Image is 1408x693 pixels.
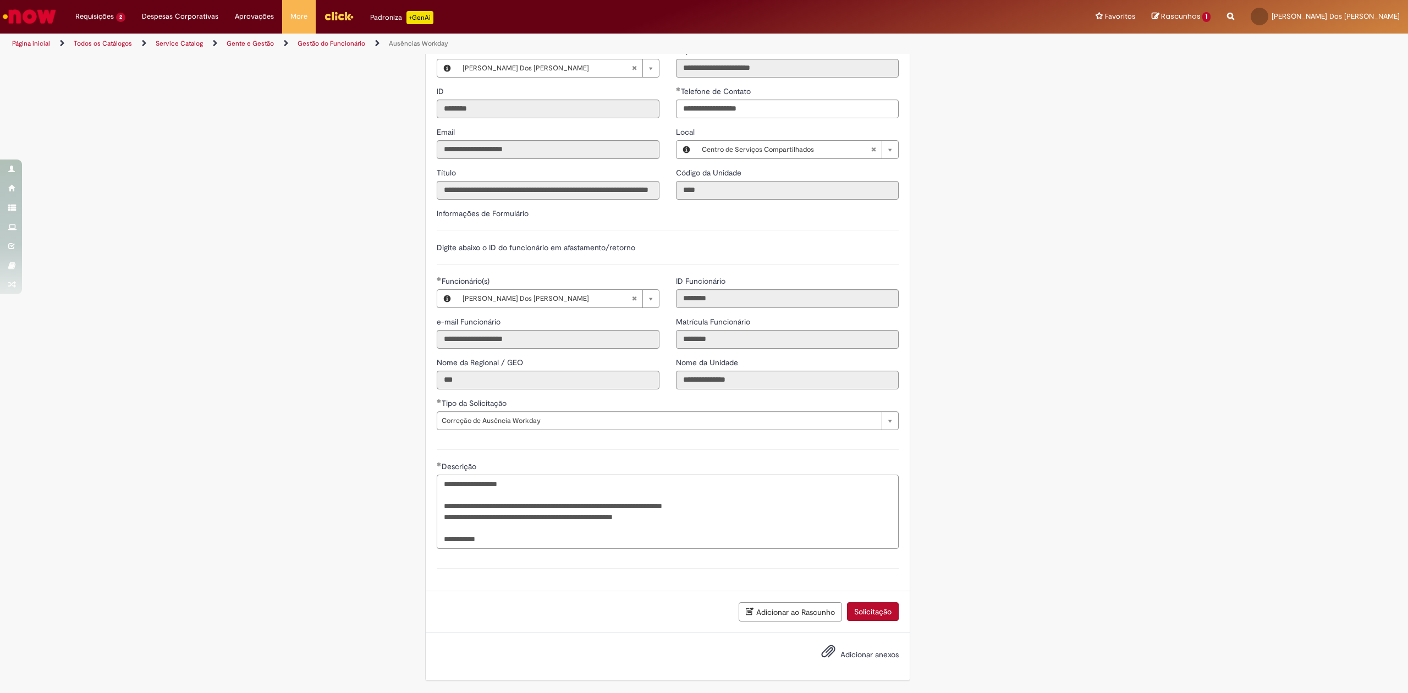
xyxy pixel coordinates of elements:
span: Somente leitura - ID Funcionário [676,276,728,286]
a: Gente e Gestão [227,39,274,48]
a: [PERSON_NAME] Dos [PERSON_NAME]Limpar campo Favorecido [457,59,659,77]
input: Código da Unidade [676,181,899,200]
label: Somente leitura - ID [437,86,446,97]
span: Somente leitura - Nome da Unidade [676,358,740,367]
a: Rascunhos [1152,12,1211,22]
span: 1 [1202,12,1211,22]
span: [PERSON_NAME] Dos [PERSON_NAME] [463,59,631,77]
input: Nome da Unidade [676,371,899,389]
span: More [290,11,307,22]
input: Matrícula Funcionário [676,330,899,349]
input: ID Funcionário [676,289,899,308]
button: Local, Visualizar este registro Centro de Serviços Compartilhados [676,141,696,158]
span: Telefone de Contato [681,86,753,96]
span: Correção de Ausência Workday [442,412,876,430]
span: Somente leitura - Código da Unidade [676,168,744,178]
span: Somente leitura - Departamento [676,46,728,56]
img: ServiceNow [1,5,58,28]
input: ID [437,100,659,118]
abbr: Limpar campo Funcionário(s) [626,290,642,307]
ul: Trilhas de página [8,34,931,54]
input: Título [437,181,659,200]
a: Ausências Workday [389,39,448,48]
label: Somente leitura - Email [437,127,457,137]
a: Gestão do Funcionário [298,39,365,48]
a: Página inicial [12,39,50,48]
span: Necessários - Funcionário(s) [442,276,492,286]
button: Adicionar ao Rascunho [739,602,842,621]
input: Nome da Regional / GEO [437,371,659,389]
input: Departamento [676,59,899,78]
span: Centro de Serviços Compartilhados [702,141,871,158]
span: Obrigatório Preenchido [437,277,442,281]
span: Descrição [442,461,479,471]
input: Email [437,140,659,159]
button: Adicionar anexos [818,641,838,667]
a: Todos os Catálogos [74,39,132,48]
label: Digite abaixo o ID do funcionário em afastamento/retorno [437,243,635,252]
span: Somente leitura - Título [437,168,458,178]
span: [PERSON_NAME] Dos [PERSON_NAME] [1272,12,1400,21]
p: +GenAi [406,11,433,24]
span: Rascunhos [1161,11,1201,21]
label: Somente leitura - Título [437,167,458,178]
span: Obrigatório Preenchido [437,399,442,403]
span: Obrigatório Preenchido [676,87,681,91]
span: Somente leitura - e-mail Funcionário [437,317,503,327]
abbr: Limpar campo Local [865,141,882,158]
div: Padroniza [370,11,433,24]
abbr: Limpar campo Favorecido [626,59,642,77]
a: [PERSON_NAME] Dos [PERSON_NAME]Limpar campo Funcionário(s) [457,290,659,307]
span: Adicionar anexos [840,650,899,659]
span: Favoritos [1105,11,1135,22]
span: Tipo da Solicitação [442,398,509,408]
span: Despesas Corporativas [142,11,218,22]
label: Somente leitura - Código da Unidade [676,167,744,178]
span: Requisições [75,11,114,22]
span: Obrigatório Preenchido [437,462,442,466]
span: Somente leitura - Nome da Regional / GEO [437,358,525,367]
span: Somente leitura - Matrícula Funcionário [676,317,752,327]
span: Necessários - Favorecido [442,46,482,56]
a: Service Catalog [156,39,203,48]
input: Telefone de Contato [676,100,899,118]
button: Funcionário(s), Visualizar este registro Ana Laura Gomes Dos Santos [437,290,457,307]
a: Centro de Serviços CompartilhadosLimpar campo Local [696,141,898,158]
textarea: Descrição [437,475,899,549]
label: Informações de Formulário [437,208,529,218]
button: Favorecido, Visualizar este registro Ana Laura Gomes Dos Santos [437,59,457,77]
span: Local [676,127,697,137]
button: Solicitação [847,602,899,621]
img: click_logo_yellow_360x200.png [324,8,354,24]
span: Somente leitura - ID [437,86,446,96]
input: e-mail Funcionário [437,330,659,349]
span: 2 [116,13,125,22]
span: Somente leitura - Email [437,127,457,137]
span: [PERSON_NAME] Dos [PERSON_NAME] [463,290,631,307]
span: Aprovações [235,11,274,22]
